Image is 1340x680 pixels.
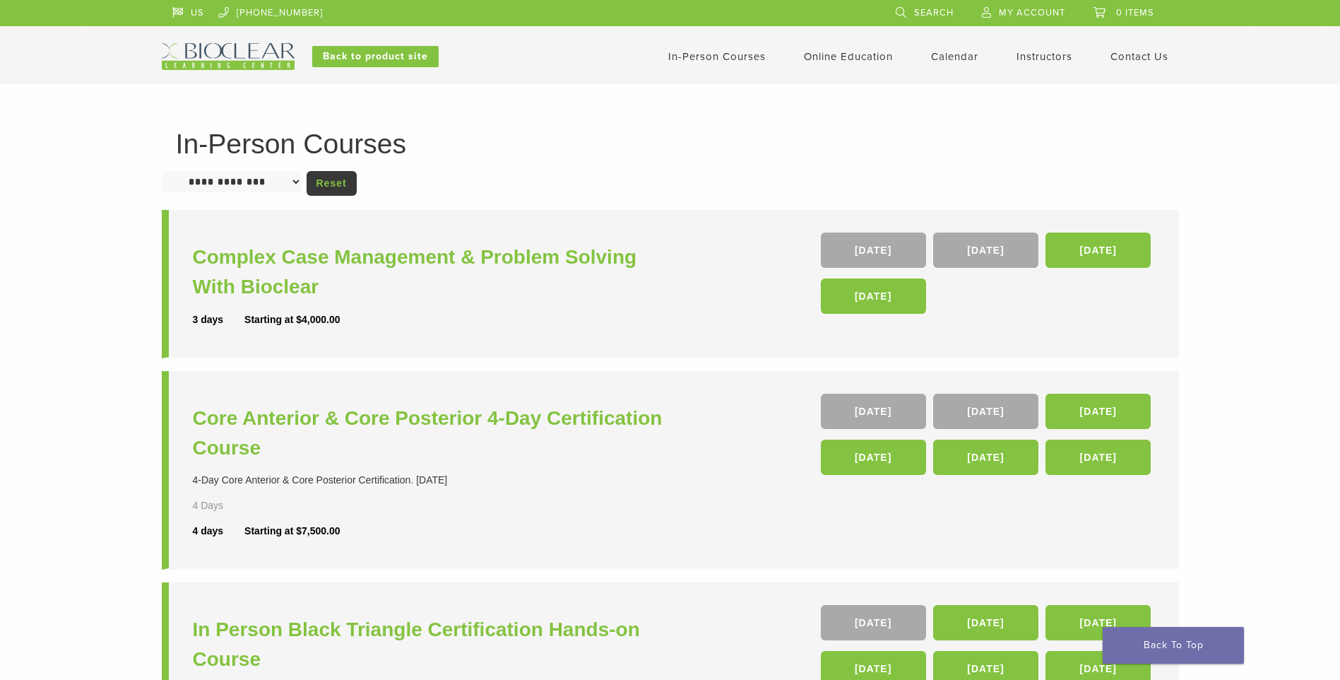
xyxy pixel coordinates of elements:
[821,440,926,475] a: [DATE]
[933,605,1038,640] a: [DATE]
[244,524,340,539] div: Starting at $7,500.00
[821,605,926,640] a: [DATE]
[821,233,1155,321] div: , , ,
[933,233,1038,268] a: [DATE]
[1016,50,1072,63] a: Instructors
[804,50,893,63] a: Online Education
[193,615,674,674] a: In Person Black Triangle Certification Hands-on Course
[1103,627,1244,664] a: Back To Top
[1110,50,1168,63] a: Contact Us
[931,50,978,63] a: Calendar
[162,43,295,70] img: Bioclear
[1045,440,1151,475] a: [DATE]
[193,524,245,539] div: 4 days
[821,233,926,268] a: [DATE]
[914,7,954,18] span: Search
[933,394,1038,429] a: [DATE]
[1116,7,1154,18] span: 0 items
[1045,605,1151,640] a: [DATE]
[821,279,926,314] a: [DATE]
[999,7,1065,18] span: My Account
[821,394,1155,482] div: , , , , ,
[307,171,357,196] a: Reset
[193,498,265,513] div: 4 Days
[193,404,674,463] a: Core Anterior & Core Posterior 4-Day Certification Course
[193,242,674,302] a: Complex Case Management & Problem Solving With Bioclear
[312,46,439,67] a: Back to product site
[1045,233,1151,268] a: [DATE]
[1045,394,1151,429] a: [DATE]
[193,312,245,327] div: 3 days
[193,473,674,488] div: 4-Day Core Anterior & Core Posterior Certification. [DATE]
[933,440,1038,475] a: [DATE]
[821,394,926,429] a: [DATE]
[176,130,1165,158] h1: In-Person Courses
[668,50,766,63] a: In-Person Courses
[244,312,340,327] div: Starting at $4,000.00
